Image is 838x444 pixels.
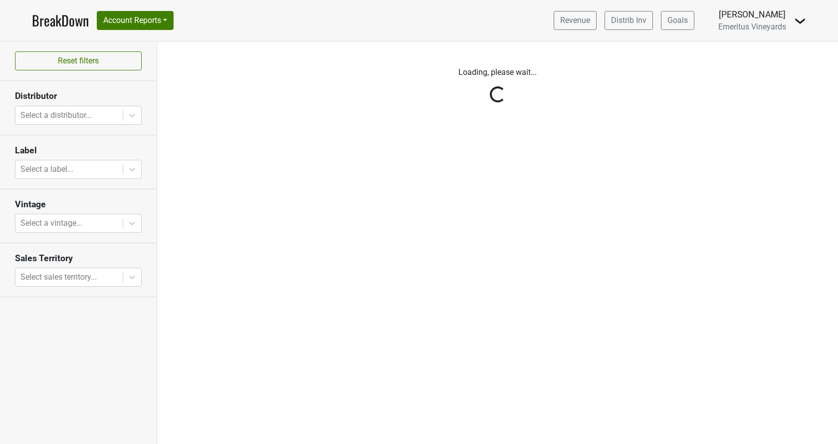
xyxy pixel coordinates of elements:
a: Goals [661,11,694,30]
div: [PERSON_NAME] [718,8,786,21]
p: Loading, please wait... [221,66,775,78]
button: Account Reports [97,11,174,30]
a: BreakDown [32,10,89,31]
img: Dropdown Menu [794,15,806,27]
span: Emeritus Vineyards [718,22,786,31]
a: Distrib Inv [605,11,653,30]
a: Revenue [554,11,597,30]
